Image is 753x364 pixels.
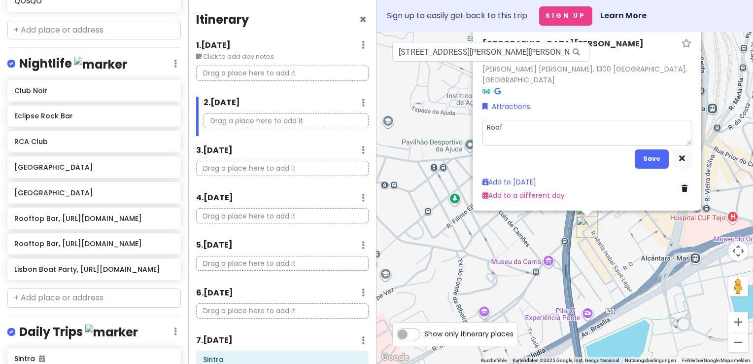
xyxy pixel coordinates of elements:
a: Add to a different day [482,190,565,200]
h6: Club Noir [14,86,173,95]
a: Attractions [482,101,530,112]
a: Dieses Gebiet in Google Maps öffnen (in neuem Fenster) [379,351,411,364]
h4: Daily Trips [19,324,138,340]
a: Delete place [682,183,691,194]
h6: Lisbon Boat Party, [URL][DOMAIN_NAME] [14,265,173,274]
a: [PERSON_NAME] [PERSON_NAME], 1300 [GEOGRAPHIC_DATA], [GEOGRAPHIC_DATA] [482,64,687,85]
p: Drag a place here to add it [196,208,369,223]
h6: Sintra [203,355,362,364]
button: Save [635,149,669,169]
button: Kamerasteuerung für die Karte [728,241,748,261]
p: Drag a place here to add it [204,113,369,129]
h6: 1 . [DATE] [196,40,231,51]
a: Nutzungsbedingungen (wird in neuem Tab geöffnet) [625,358,676,363]
p: Drag a place here to add it [196,303,369,319]
img: marker [74,57,127,72]
h6: Sintra [14,354,173,363]
i: Tripadvisor [482,88,490,95]
button: Close [359,14,367,26]
h6: 5 . [DATE] [196,240,233,251]
button: Schließen [672,11,695,35]
img: Google [379,351,411,364]
h6: [GEOGRAPHIC_DATA] [14,188,173,197]
i: Added to itinerary [39,355,45,362]
h6: 2 . [DATE] [204,98,240,108]
h6: [GEOGRAPHIC_DATA] [14,163,173,172]
input: + Add place or address [7,288,181,308]
span: Kartendaten ©2025 Google, Inst. Geogr. Nacional [513,358,619,363]
a: Fehler bei Google Maps melden [682,358,750,363]
input: + Add place or address [7,20,181,39]
h6: 7 . [DATE] [196,335,233,346]
button: Pegman auf die Karte ziehen, um Street View aufzurufen [728,277,748,296]
h6: [GEOGRAPHIC_DATA][PERSON_NAME][PERSON_NAME] [482,39,678,60]
p: Drag a place here to add it [196,256,369,271]
h6: RCA Club [14,137,173,146]
i: Google Maps [494,88,501,95]
span: Show only itinerary places [424,328,513,339]
h6: Rooftop Bar, [URL][DOMAIN_NAME] [14,214,173,223]
a: Learn More [600,10,647,21]
p: Drag a place here to add it [196,161,369,176]
h6: 3 . [DATE] [196,146,233,156]
h6: Eclipse Rock Bar [14,111,173,120]
a: Star place [682,39,691,49]
h6: 6 . [DATE] [196,288,233,298]
div: Rua Rodrigues de Faria [576,216,598,238]
h6: Rooftop Bar, [URL][DOMAIN_NAME] [14,239,173,248]
img: marker [85,325,138,340]
textarea: Roof [482,120,691,146]
small: Click to add day notes [196,52,369,62]
p: Drag a place here to add it [196,66,369,81]
button: Sign Up [539,6,592,26]
h4: Itinerary [196,12,249,27]
button: Vergrößern [728,312,748,332]
a: Add to [DATE] [482,177,536,187]
h6: 4 . [DATE] [196,193,233,203]
button: Verkleinern [728,332,748,352]
input: Search a place [392,42,589,62]
span: Close itinerary [359,11,367,28]
h4: Nightlife [19,56,127,72]
button: Kurzbefehle [481,357,507,364]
